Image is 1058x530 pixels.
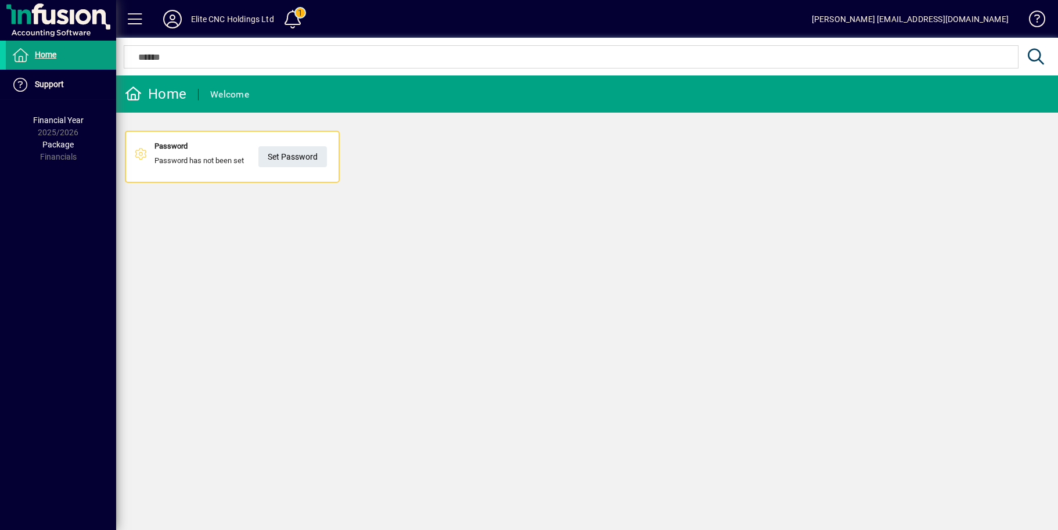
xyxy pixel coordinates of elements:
[154,9,191,30] button: Profile
[154,140,244,152] div: Password
[6,70,116,99] a: Support
[258,146,327,167] a: Set Password
[191,10,274,28] div: Elite CNC Holdings Ltd
[125,85,186,103] div: Home
[1020,2,1043,40] a: Knowledge Base
[210,85,249,104] div: Welcome
[42,140,74,149] span: Package
[35,80,64,89] span: Support
[812,10,1009,28] div: [PERSON_NAME] [EMAIL_ADDRESS][DOMAIN_NAME]
[35,50,56,59] span: Home
[268,147,318,167] span: Set Password
[33,116,84,125] span: Financial Year
[154,140,244,173] div: Password has not been set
